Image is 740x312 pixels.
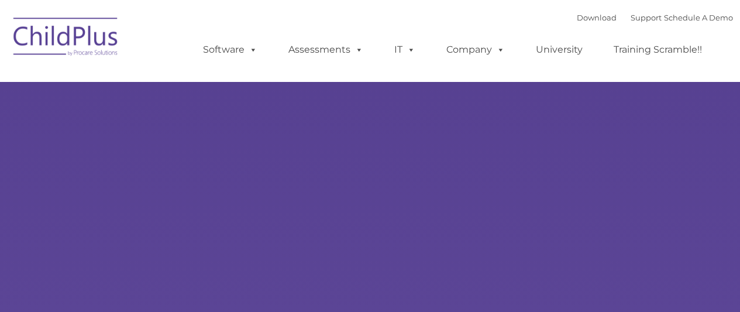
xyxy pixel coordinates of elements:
font: | [577,13,733,22]
a: Software [191,38,269,61]
img: ChildPlus by Procare Solutions [8,9,125,68]
a: IT [383,38,427,61]
a: Assessments [277,38,375,61]
a: Training Scramble!! [602,38,714,61]
a: Schedule A Demo [664,13,733,22]
a: Company [435,38,517,61]
a: Download [577,13,617,22]
a: Support [631,13,662,22]
a: University [524,38,594,61]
